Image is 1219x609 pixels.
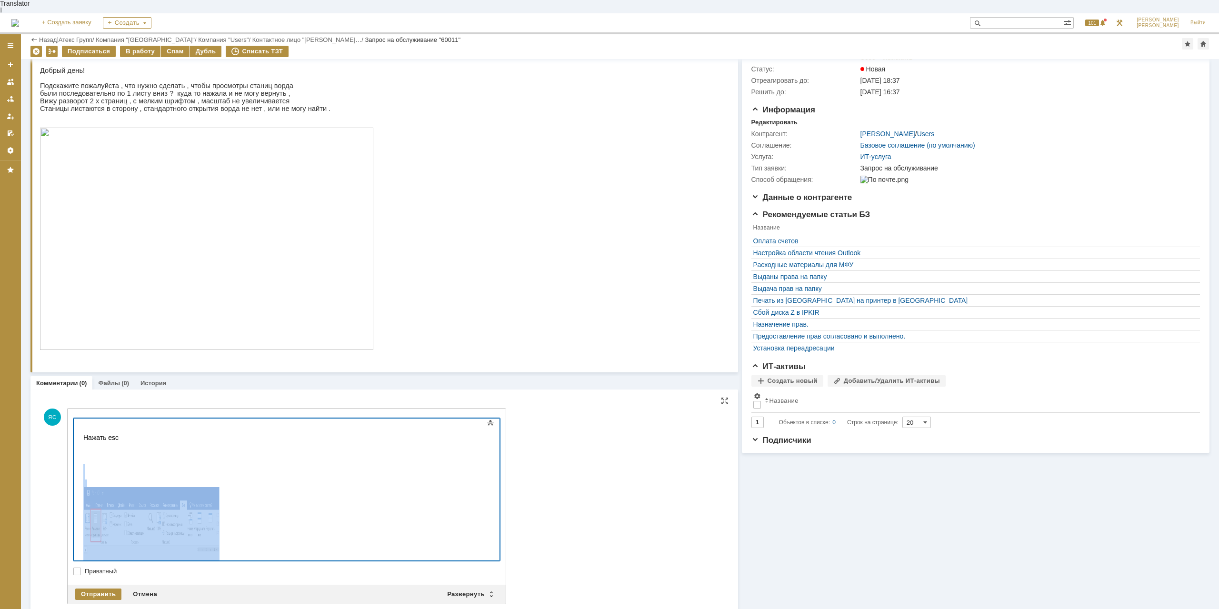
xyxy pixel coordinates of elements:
div: Решить до: [751,88,859,96]
div: Статус: [751,65,859,73]
span: 101 [1085,20,1099,26]
a: Мои заявки [3,109,18,124]
a: Выдача прав на папку [753,285,1193,292]
div: Редактировать [751,119,798,126]
span: [DATE] 16:37 [860,88,900,96]
a: Выданы права на папку [753,273,1193,280]
a: Атекс Групп [59,36,92,43]
div: Запрос на обслуживание [860,164,1194,172]
a: Настройки [3,143,18,158]
a: Заявки на командах [3,74,18,90]
div: Контрагент: [751,130,859,138]
img: wAAAAASUVORK5CYII= [4,80,140,167]
th: Название [751,222,1195,235]
a: ИТ-услуга [860,153,891,160]
div: Тип заявки: [751,164,859,172]
a: Контактное лицо "[PERSON_NAME]… [252,36,362,43]
div: 0 [832,417,836,428]
a: Установка переадресации [753,344,1193,352]
div: / [96,36,198,43]
div: Добавить в избранное [1182,38,1193,50]
a: [PERSON_NAME][PERSON_NAME] [1131,13,1185,32]
a: Сбой диска Z в IPKIR [753,309,1193,316]
span: ЯС [44,409,61,426]
div: Удалить [30,46,42,57]
span: ИТ-активы [751,362,806,371]
span: [PERSON_NAME] [1137,17,1179,23]
div: Сделать домашней страницей [1198,38,1209,50]
a: Назад [39,36,57,43]
span: Подписчики [751,436,811,445]
div: На всю страницу [721,397,729,405]
span: Рекомендуемые статьи БЗ [751,210,870,219]
a: Назначение прав. [753,320,1193,328]
div: / [59,36,96,43]
span: [DATE] 18:37 [860,77,900,84]
a: Users [917,130,935,138]
div: Работа с массовостью [46,46,58,57]
span: Расширенный поиск [1064,18,1073,27]
a: Выйти [1185,13,1211,32]
div: Соглашение: [751,141,859,149]
span: Объектов в списке: [779,419,830,426]
a: [PERSON_NAME] [860,130,915,138]
a: Комментарии [36,379,78,387]
div: Название [769,397,799,404]
div: Открыть панель уведомлений [1079,13,1108,32]
a: Печать из [GEOGRAPHIC_DATA] на принтер в [GEOGRAPHIC_DATA] [753,297,1193,304]
div: Отреагировать до: [751,77,859,84]
div: / [198,36,252,43]
span: Новая [860,65,886,73]
a: Перейти в интерфейс администратора [1114,17,1125,29]
div: Услуга: [751,153,859,160]
div: / [252,36,365,43]
div: (0) [121,379,129,387]
a: Расходные материалы для МФУ [753,261,1193,269]
span: Настройки [753,392,761,400]
a: Базовое соглашение (по умолчанию) [860,141,975,149]
span: Данные о контрагенте [751,193,852,202]
a: Создать заявку [3,57,18,72]
div: Запрос на обслуживание "60011" [365,36,461,43]
a: Файлы [98,379,120,387]
a: Компания "[GEOGRAPHIC_DATA]" [96,36,195,43]
a: + Создать заявку [36,13,97,32]
img: logo [11,19,19,27]
div: (0) [80,379,87,387]
a: Предоставление прав согласовано и выполнено. [753,332,1193,340]
span: Показать панель инструментов [485,417,496,429]
a: Оплата счетов [753,237,1193,245]
a: Перейти на домашнюю страницу [11,19,19,27]
label: Приватный [85,568,498,575]
div: Способ обращения: [751,176,859,183]
a: Заявки в моей ответственности [3,91,18,107]
span: Информация [751,105,815,114]
a: Настройка области чтения Outlook [753,249,1193,257]
a: Мои согласования [3,126,18,141]
div: | [57,36,58,43]
th: Название [763,390,1195,413]
a: Компания "Users" [198,36,249,43]
div: Translator [4,4,139,11]
div: / [860,130,935,138]
a: История [140,379,166,387]
div: Создать [103,17,151,29]
span: [PERSON_NAME] [1137,23,1179,29]
img: По почте.png [860,176,909,183]
i: Строк на странице: [779,417,899,428]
